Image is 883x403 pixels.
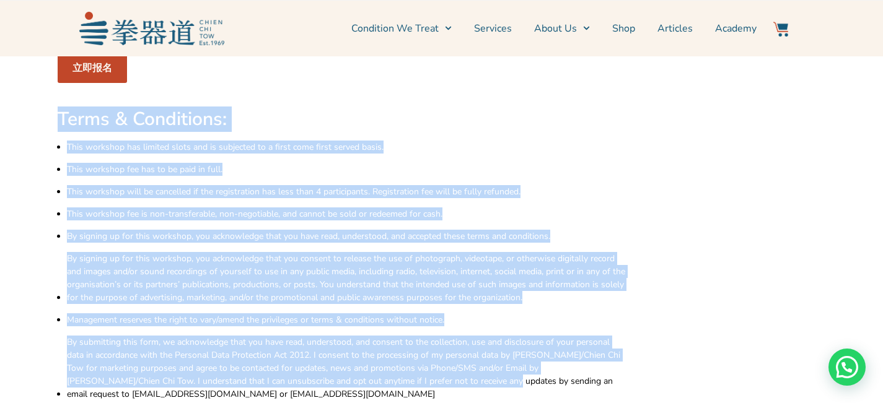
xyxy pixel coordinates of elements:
[67,336,628,401] span: By submitting this form, we acknowledge that you have read, understood, and consent to the collec...
[58,53,127,83] a: 立即报名
[72,61,112,76] span: 立即报名
[612,13,635,44] a: Shop
[351,13,452,44] a: Condition We Treat
[657,13,693,44] a: Articles
[828,349,866,386] div: Need help? WhatsApp contact
[534,13,590,44] a: About Us
[715,13,757,44] a: Academy
[773,22,788,37] img: Website Icon-03
[67,185,521,198] span: This workshop will be cancelled if the registration has less than 4 participants. Registration fe...
[67,207,442,220] span: This workshop fee is non-transferable, non-negotiable, and cannot be sold or redeemed for cash.
[67,252,628,304] span: By signing up for this workshop, you acknowledge that you consent to release the use of photograp...
[67,313,444,326] span: Management reserves the right to vary/amend the privileges or terms & conditions without notice.
[67,230,550,243] span: By signing up for this workshop, you acknowledge that you have read, understood, and accepted the...
[67,141,384,154] span: This workshop has limited slots and is subjected to a first come first served basis.
[67,163,222,176] span: This workshop fee has to be paid in full.
[231,13,757,44] nav: Menu
[474,13,512,44] a: Services
[58,108,628,131] h2: Terms & Conditions:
